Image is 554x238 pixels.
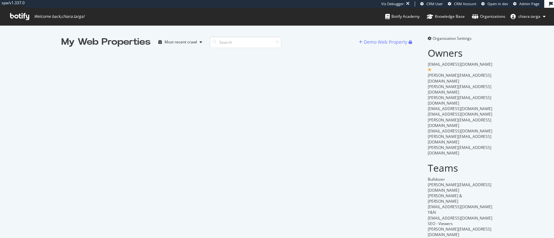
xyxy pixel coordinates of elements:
[428,221,493,226] div: SEO - Viewers
[428,95,491,106] span: [PERSON_NAME][EMAIL_ADDRESS][DOMAIN_NAME]
[428,204,492,210] span: [EMAIL_ADDRESS][DOMAIN_NAME]
[428,73,491,84] span: [PERSON_NAME][EMAIL_ADDRESS][DOMAIN_NAME]
[505,11,551,22] button: chiara.targa
[156,37,205,47] button: Most recent crawl
[428,182,491,193] span: [PERSON_NAME][EMAIL_ADDRESS][DOMAIN_NAME]
[364,39,407,45] div: Demo Web Property
[472,8,505,25] a: Organizations
[454,1,476,6] span: CRM Account
[359,37,409,47] button: Demo Web Property
[427,13,465,20] div: Knowledge Base
[472,13,505,20] div: Organizations
[428,193,493,204] div: [PERSON_NAME] & [PERSON_NAME]
[428,134,491,145] span: [PERSON_NAME][EMAIL_ADDRESS][DOMAIN_NAME]
[34,14,84,19] span: Welcome back, chiara.targa !
[427,8,465,25] a: Knowledge Base
[428,210,493,215] div: Y&N
[210,37,281,48] input: Search
[428,215,492,221] span: [EMAIL_ADDRESS][DOMAIN_NAME]
[61,36,151,49] div: My Web Properties
[426,1,443,6] span: CRM User
[381,1,405,6] div: Viz Debugger:
[428,128,492,134] span: [EMAIL_ADDRESS][DOMAIN_NAME]
[428,111,492,117] span: [EMAIL_ADDRESS][DOMAIN_NAME]
[518,14,540,19] span: chiara.targa
[487,1,508,6] span: Open in dev
[428,62,492,67] span: [EMAIL_ADDRESS][DOMAIN_NAME]
[428,145,491,156] span: [PERSON_NAME][EMAIL_ADDRESS][DOMAIN_NAME]
[519,1,539,6] span: Admin Page
[448,1,476,6] a: CRM Account
[428,48,493,58] h2: Owners
[165,40,197,44] div: Most recent crawl
[428,176,493,182] div: Bulldozer
[385,13,420,20] div: Botify Academy
[428,106,492,111] span: [EMAIL_ADDRESS][DOMAIN_NAME]
[359,39,409,45] a: Demo Web Property
[433,36,472,41] span: Organization Settings
[385,8,420,25] a: Botify Academy
[428,84,491,95] span: [PERSON_NAME][EMAIL_ADDRESS][DOMAIN_NAME]
[428,226,491,237] span: [PERSON_NAME][EMAIL_ADDRESS][DOMAIN_NAME]
[481,1,508,6] a: Open in dev
[420,1,443,6] a: CRM User
[428,117,491,128] span: [PERSON_NAME][EMAIL_ADDRESS][DOMAIN_NAME]
[428,163,493,173] h2: Teams
[513,1,539,6] a: Admin Page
